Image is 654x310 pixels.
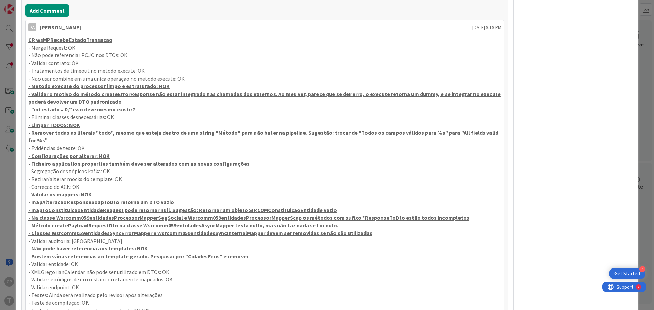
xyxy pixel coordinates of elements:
[28,152,110,159] u: - Configurações por alterar: NOK
[28,183,501,191] p: - Correção do ACK: OK
[28,167,501,175] p: - Segregação dos tópicos kafka: OK
[28,106,135,113] u: - "int estado = 0;" isso deve mesmo existir?
[28,59,501,67] p: - Validar contrato: OK
[472,24,501,31] span: [DATE] 9:19 PM
[28,268,501,276] p: - XMLGregorianCalendar não pode ser utilizado em DTOs: OK
[25,4,69,17] button: Add Comment
[28,199,174,206] u: - mapAlteracaoResponseSoapToDto retorna um DTO vazio
[28,91,502,105] u: - Validar o motivo do método createErrorResponse não estar integrado nas chamadas dos externos. A...
[28,299,501,307] p: - Teste de compilação: OK
[28,222,338,229] u: - Método createPayloadRequestDto na classe Wsrcomm059entidadesAsyncMapper testa nullo, mas não fa...
[28,237,501,245] p: - Validar auditoria: [GEOGRAPHIC_DATA]
[639,266,645,272] div: 4
[28,67,501,75] p: - Tratamentos de timeout no metodo execute: OK
[28,260,501,268] p: - Validar entidade: OK
[28,283,501,291] p: - Validar endpoint: OK
[28,83,170,89] u: - Metodo execute do processor limpo e estruturado: NOK
[614,270,640,277] div: Get Started
[28,207,337,213] u: - mapToConstituicaoEntidadeRequest pode retornar null. Sugestão: Retornar um objeto SIRCOMConstit...
[28,144,501,152] p: - Evidências de teste: OK
[28,230,372,236] u: - Classes Wsrcomm059entidadesSyncErrorMapper e Wsrcomm059entidadesSyncInternalMapper devem ser re...
[28,214,469,221] u: - Na classe Wsrcomm059entidadesProcessorMapperSegSocial e Wsrcomm059entidadesProcessorMapperScap ...
[35,3,37,8] div: 2
[28,121,80,128] u: - Limpar TODOS: NOK
[28,245,148,252] u: - Não pode haver referencia aos templates: NOK
[28,23,36,31] div: FA
[28,75,501,83] p: - Não usar combine em uma unica operação no metodo execute: OK
[28,291,501,299] p: - Testes: Ainda será realizado pelo revisor após alterações
[28,253,249,260] u: - Existem várias referencias ao template gerado. Pesquisar por "CidadesEcris" e remover
[28,44,501,52] p: - Merge Request: OK
[28,36,112,43] u: CR wsMPRecebeEstadoTransacao
[40,23,81,31] div: [PERSON_NAME]
[28,51,501,59] p: - Não pode referenciar POJO nos DTOs: OK
[28,276,501,283] p: - Validar se códigos de erro estão corretamente mapeados: OK
[28,113,501,121] p: - Eliminar classes desnecessárias: OK
[28,129,499,144] u: - Remover todas as literais "todo", mesmo que esteja dentro de uma string "Método" para não bater...
[609,268,645,279] div: Open Get Started checklist, remaining modules: 4
[28,175,501,183] p: - Retirar/alterar mocks do template: OK
[14,1,31,9] span: Support
[28,160,250,167] u: - Ficheiro application.properties também deve ser alterados com as novas configurações
[28,191,92,198] u: - Validar os mappers: NOK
